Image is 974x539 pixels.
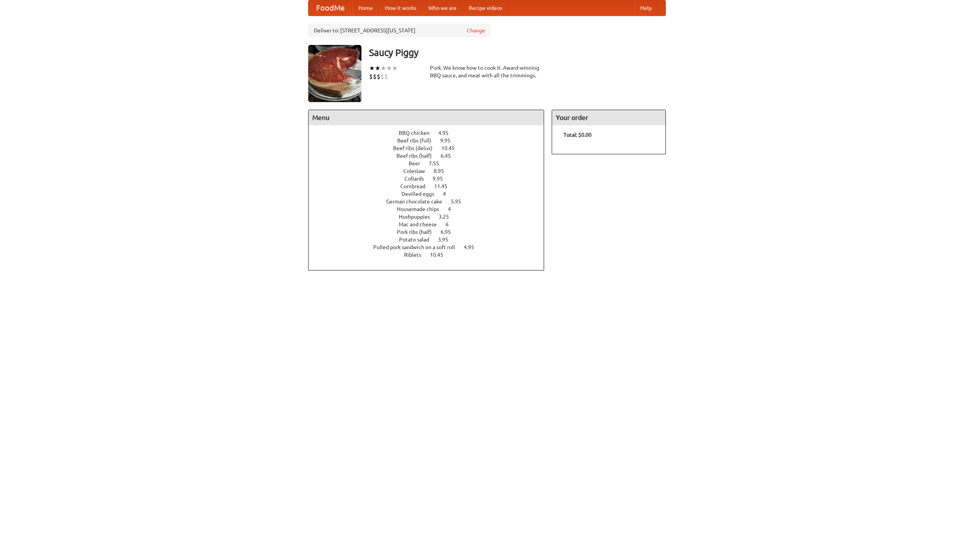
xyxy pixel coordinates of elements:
a: Pulled pork sandwich on a soft roll 4.95 [373,244,488,250]
li: ★ [369,64,375,72]
a: Change [467,27,485,34]
a: Beef ribs (half) 6.45 [396,153,465,159]
h4: Your order [552,110,665,125]
li: $ [380,72,384,81]
span: Coleslaw [403,168,433,174]
a: German chocolate cake 5.95 [386,198,475,205]
li: ★ [380,64,386,72]
span: 5.95 [451,198,469,205]
h4: Menu [309,110,544,125]
span: Beef ribs (half) [396,153,439,159]
a: FoodMe [309,0,352,16]
a: Pork ribs (half) 6.95 [397,229,465,235]
li: $ [377,72,380,81]
a: Recipe videos [463,0,508,16]
span: Housemade chips [397,206,447,212]
span: 6.45 [441,153,458,159]
span: 9.95 [433,176,450,182]
img: angular.jpg [308,45,361,102]
span: 3.95 [438,237,456,243]
a: Coleslaw 8.95 [403,168,458,174]
span: 4 [443,191,454,197]
a: Cornbread 11.45 [400,183,462,189]
a: Housemade chips 4 [397,206,465,212]
a: How it works [379,0,422,16]
div: Pork. We know how to cook it. Award-winning BBQ sauce, and meat with all the trimmings. [430,64,544,79]
span: Beer [409,160,428,166]
a: Help [634,0,658,16]
li: ★ [375,64,380,72]
li: ★ [386,64,392,72]
a: Beef ribs (delux) 10.45 [393,145,469,151]
span: Pulled pork sandwich on a soft roll [373,244,463,250]
li: ★ [392,64,398,72]
li: $ [369,72,373,81]
span: 6 [446,221,456,227]
a: Who we are [422,0,463,16]
a: Potato salad 3.95 [399,237,462,243]
a: Hushpuppies 3.25 [399,214,463,220]
a: Devilled eggs 4 [401,191,460,197]
a: Collards 9.95 [404,176,457,182]
span: Pork ribs (half) [397,229,439,235]
a: Home [352,0,379,16]
span: 6.95 [441,229,458,235]
a: Mac and cheese 6 [399,221,463,227]
li: $ [373,72,377,81]
span: 10.45 [441,145,462,151]
h3: Saucy Piggy [369,45,666,60]
span: Hushpuppies [399,214,438,220]
span: Riblets [404,252,429,258]
span: 4.95 [464,244,482,250]
span: 11.45 [434,183,455,189]
a: BBQ chicken 4.95 [399,130,463,136]
span: Potato salad [399,237,437,243]
b: Total: $0.00 [563,132,592,138]
span: 4 [448,206,458,212]
span: 7.55 [429,160,447,166]
span: German chocolate cake [386,198,450,205]
a: Beer 7.55 [409,160,453,166]
div: Deliver to: [STREET_ADDRESS][US_STATE] [308,24,491,37]
span: 3.25 [439,214,457,220]
span: BBQ chicken [399,130,437,136]
span: 8.95 [434,168,452,174]
span: Collards [404,176,431,182]
span: Beef ribs (full) [397,138,439,144]
span: 4.95 [438,130,456,136]
a: Riblets 10.45 [404,252,457,258]
span: 9.95 [440,138,458,144]
span: 10.45 [430,252,451,258]
span: Mac and cheese [399,221,444,227]
span: Devilled eggs [401,191,442,197]
li: $ [384,72,388,81]
a: Beef ribs (full) 9.95 [397,138,465,144]
span: Beef ribs (delux) [393,145,440,151]
span: Cornbread [400,183,433,189]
